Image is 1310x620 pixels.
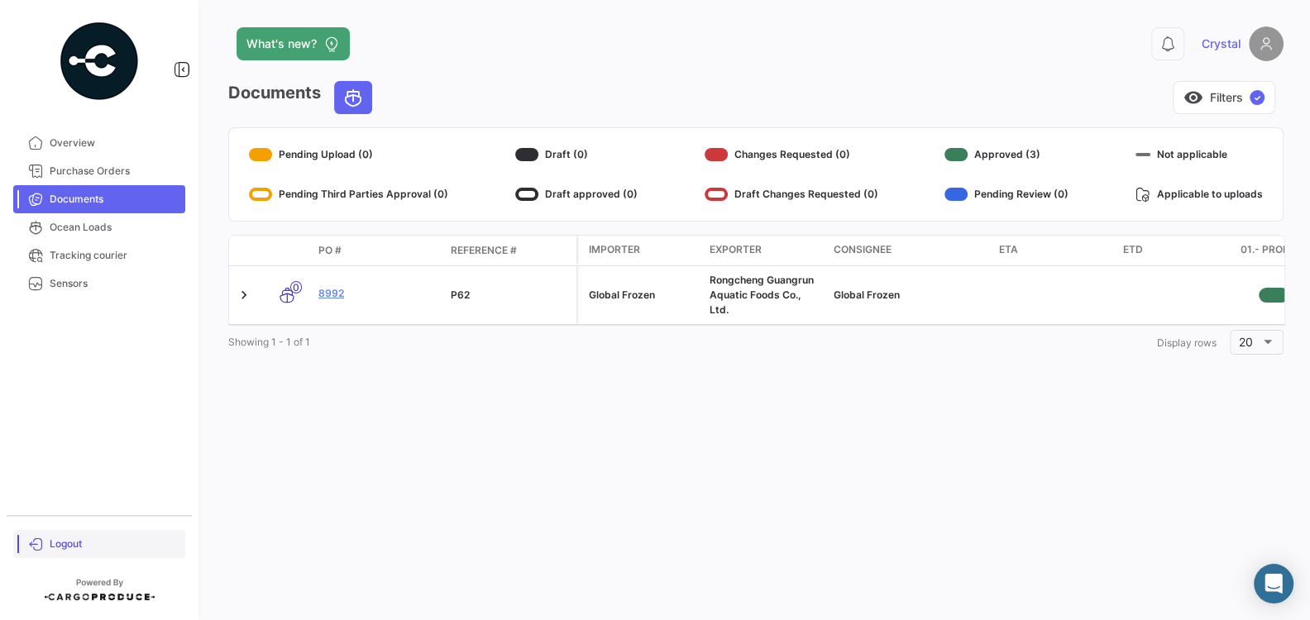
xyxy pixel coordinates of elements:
[246,36,317,52] span: What's new?
[827,236,992,265] datatable-header-cell: Consignee
[515,141,638,168] div: Draft (0)
[228,81,377,114] h3: Documents
[13,269,185,298] a: Sensors
[1123,242,1143,257] span: ETD
[1135,141,1263,168] div: Not applicable
[1157,336,1217,349] span: Display rows
[335,82,371,113] button: Ocean
[1250,90,1265,105] span: ✓
[13,129,185,157] a: Overview
[50,248,179,263] span: Tracking courier
[834,289,900,301] span: Global Frozen
[1241,242,1307,259] span: 01.- Proforma Invoice
[992,236,1116,265] datatable-header-cell: ETA
[589,288,696,303] div: Global Frozen
[312,236,444,265] datatable-header-cell: PO #
[944,141,1069,168] div: Approved (3)
[999,242,1018,257] span: ETA
[710,242,762,257] span: Exporter
[589,242,640,257] span: Importer
[444,236,576,265] datatable-header-cell: Reference #
[1116,236,1241,265] datatable-header-cell: ETD
[318,243,342,258] span: PO #
[1239,335,1253,349] span: 20
[1241,236,1307,265] datatable-header-cell: 01.- Proforma Invoice
[290,281,302,293] span: 0
[1254,564,1293,603] div: Abrir Intercom Messenger
[579,236,703,265] datatable-header-cell: Importer
[703,236,827,265] datatable-header-cell: Exporter
[1173,81,1275,114] button: visibilityFilters✓
[13,157,185,185] a: Purchase Orders
[228,336,310,348] span: Showing 1 - 1 of 1
[515,181,638,207] div: Draft approved (0)
[249,141,448,168] div: Pending Upload (0)
[705,141,878,168] div: Changes Requested (0)
[50,136,179,150] span: Overview
[13,241,185,269] a: Tracking courier
[237,27,350,60] button: What's new?
[50,276,179,291] span: Sensors
[249,181,448,207] div: Pending Third Parties Approval (0)
[50,537,179,551] span: Logout
[1135,181,1263,207] div: Applicable to uploads
[50,192,179,207] span: Documents
[13,213,185,241] a: Ocean Loads
[50,220,179,235] span: Ocean Loads
[50,164,179,179] span: Purchase Orders
[318,286,437,301] a: 8992
[451,243,517,258] span: Reference #
[1249,26,1284,61] img: placeholder-user.png
[13,185,185,213] a: Documents
[710,273,820,317] div: Rongcheng Guangrun Aquatic Foods Co., Ltd.
[944,181,1069,207] div: Pending Review (0)
[1202,36,1241,52] span: Crystal
[1183,88,1203,107] span: visibility
[834,242,892,257] span: Consignee
[236,287,252,303] a: Expand/Collapse Row
[705,181,878,207] div: Draft Changes Requested (0)
[451,288,570,303] div: P62
[262,244,312,257] datatable-header-cell: Transport mode
[58,20,141,103] img: powered-by.png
